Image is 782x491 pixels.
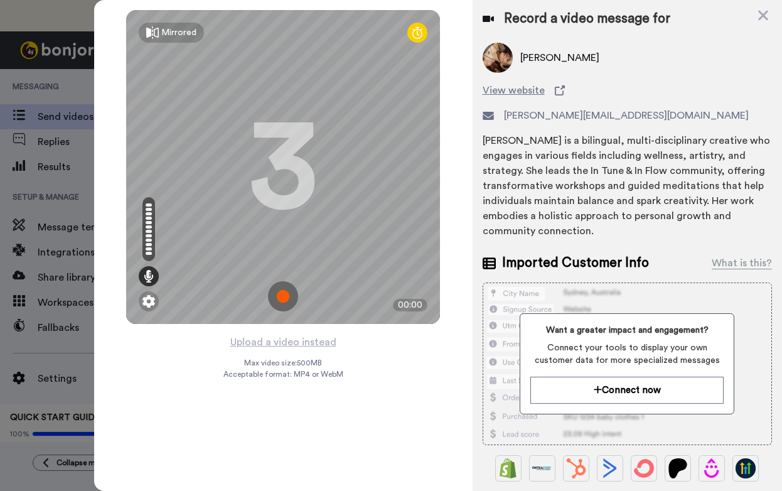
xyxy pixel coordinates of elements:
button: Connect now [530,377,724,404]
span: Max video size: 500 MB [244,358,322,368]
img: ic_record_start.svg [268,281,298,311]
span: Imported Customer Info [502,254,649,272]
img: ConvertKit [634,458,654,478]
img: Patreon [668,458,688,478]
button: Upload a video instead [227,334,340,350]
span: Want a greater impact and engagement? [530,324,724,337]
img: GoHighLevel [736,458,756,478]
img: ic_gear.svg [142,295,155,308]
img: Ontraport [532,458,552,478]
div: 3 [249,120,318,214]
img: Hubspot [566,458,586,478]
span: Connect your tools to display your own customer data for more specialized messages [530,342,724,367]
div: [PERSON_NAME] is a bilingual, multi-disciplinary creative who engages in various fields including... [483,133,772,239]
span: [PERSON_NAME][EMAIL_ADDRESS][DOMAIN_NAME] [504,108,749,123]
img: ActiveCampaign [600,458,620,478]
img: Shopify [498,458,518,478]
div: What is this? [712,256,772,271]
img: Drip [702,458,722,478]
span: Acceptable format: MP4 or WebM [223,369,343,379]
div: 00:00 [393,299,427,311]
